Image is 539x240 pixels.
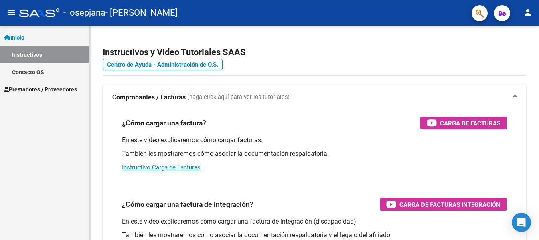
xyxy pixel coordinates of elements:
[4,33,24,42] span: Inicio
[63,4,105,22] span: - osepjana
[122,117,206,129] h3: ¿Cómo cargar una factura?
[523,8,533,17] mat-icon: person
[122,217,507,226] p: En este video explicaremos cómo cargar una factura de integración (discapacidad).
[512,213,531,232] div: Open Intercom Messenger
[105,4,178,22] span: - [PERSON_NAME]
[399,200,500,210] span: Carga de Facturas Integración
[122,231,507,240] p: También les mostraremos cómo asociar la documentación respaldatoria y el legajo del afiliado.
[4,85,77,94] span: Prestadores / Proveedores
[103,45,526,60] h2: Instructivos y Video Tutoriales SAAS
[122,136,507,145] p: En este video explicaremos cómo cargar facturas.
[187,93,290,102] span: (haga click aquí para ver los tutoriales)
[122,199,253,210] h3: ¿Cómo cargar una factura de integración?
[122,149,507,158] p: También les mostraremos cómo asociar la documentación respaldatoria.
[420,117,507,129] button: Carga de Facturas
[122,164,201,171] a: Instructivo Carga de Facturas
[103,85,526,110] mat-expansion-panel-header: Comprobantes / Facturas (haga click aquí para ver los tutoriales)
[380,198,507,211] button: Carga de Facturas Integración
[440,118,500,128] span: Carga de Facturas
[6,8,16,17] mat-icon: menu
[112,93,186,102] strong: Comprobantes / Facturas
[103,59,223,70] a: Centro de Ayuda - Administración de O.S.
